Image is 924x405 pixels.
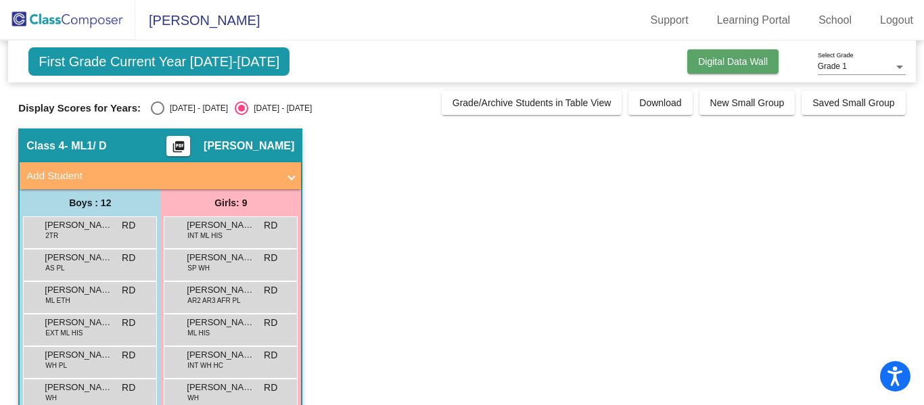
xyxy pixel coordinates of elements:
span: RD [122,381,135,395]
span: WH [45,393,57,403]
span: RD [122,283,135,297]
span: Display Scores for Years: [18,102,141,114]
span: INT WH HC [187,360,223,371]
span: [PERSON_NAME] [187,283,254,297]
span: [PERSON_NAME] [187,348,254,362]
span: Class 4 [26,139,64,153]
span: RD [264,218,277,233]
span: Download [639,97,681,108]
mat-expansion-panel-header: Add Student [20,162,301,189]
span: AS PL [45,263,64,273]
mat-icon: picture_as_pdf [170,140,187,159]
span: 2TR [45,231,58,241]
span: Saved Small Group [812,97,894,108]
span: RD [264,381,277,395]
span: RD [264,251,277,265]
a: Logout [869,9,924,31]
span: ML ETH [45,295,70,306]
div: [DATE] - [DATE] [248,102,312,114]
span: New Small Group [710,97,785,108]
span: Grade 1 [818,62,847,71]
span: First Grade Current Year [DATE]-[DATE] [28,47,290,76]
mat-radio-group: Select an option [151,101,312,115]
button: Grade/Archive Students in Table View [442,91,622,115]
span: RD [122,348,135,362]
span: [PERSON_NAME] [PERSON_NAME] [45,348,112,362]
span: [PERSON_NAME] [45,283,112,297]
a: Support [640,9,699,31]
span: RD [264,316,277,330]
span: [PERSON_NAME] [187,381,254,394]
span: [PERSON_NAME] [204,139,294,153]
span: RD [264,348,277,362]
button: New Small Group [699,91,795,115]
span: [PERSON_NAME] [45,381,112,394]
mat-panel-title: Add Student [26,168,278,184]
span: AR2 AR3 AFR PL [187,295,240,306]
button: Saved Small Group [802,91,905,115]
span: [PERSON_NAME] [45,251,112,264]
div: [DATE] - [DATE] [164,102,228,114]
span: EXT ML HIS [45,328,83,338]
span: [PERSON_NAME] [45,218,112,232]
span: - ML1/ D [64,139,106,153]
span: Grade/Archive Students in Table View [453,97,611,108]
span: RD [122,251,135,265]
button: Download [628,91,692,115]
span: [PERSON_NAME] [45,316,112,329]
span: WH PL [45,360,67,371]
span: [PERSON_NAME] Roman [187,218,254,232]
button: Print Students Details [166,136,190,156]
span: RD [122,316,135,330]
span: INT ML HIS [187,231,223,241]
span: RD [264,283,277,297]
span: SP WH [187,263,210,273]
div: Girls: 9 [160,189,301,216]
span: [PERSON_NAME] [187,251,254,264]
span: WH [187,393,199,403]
span: ML HIS [187,328,210,338]
span: [PERSON_NAME] [135,9,260,31]
span: [PERSON_NAME] [187,316,254,329]
button: Digital Data Wall [687,49,779,74]
a: Learning Portal [706,9,802,31]
a: School [808,9,862,31]
span: RD [122,218,135,233]
div: Boys : 12 [20,189,160,216]
span: Digital Data Wall [698,56,768,67]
